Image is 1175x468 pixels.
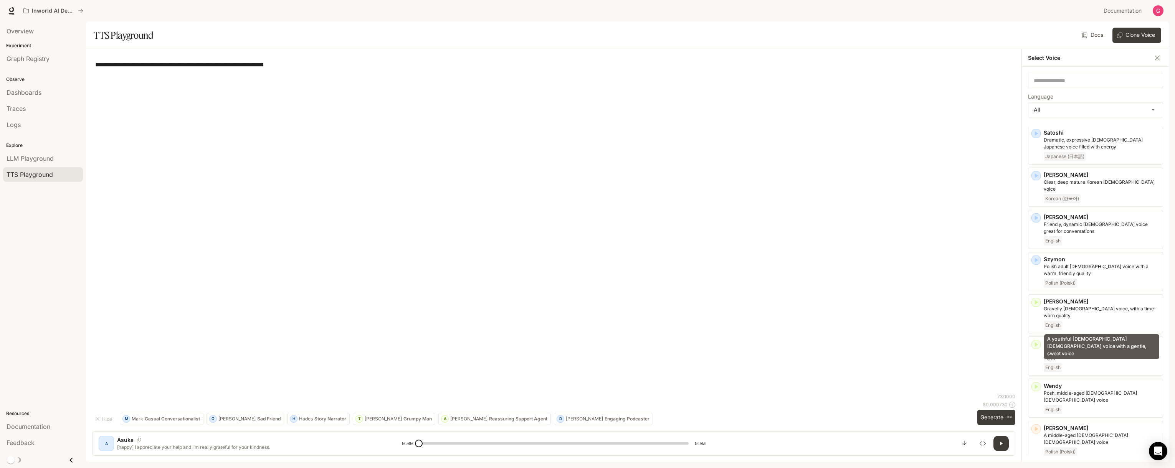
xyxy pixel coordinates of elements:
p: Dramatic, expressive male Japanese voice filled with energy [1044,137,1160,150]
p: Sad Friend [257,417,281,421]
p: Gravelly male voice, with a time-worn quality [1044,305,1160,319]
div: A [441,413,448,425]
p: [PERSON_NAME] [1044,213,1160,221]
p: Posh, middle-aged British female voice [1044,390,1160,404]
p: Reassuring Support Agent [489,417,547,421]
p: [PERSON_NAME] [218,417,256,421]
span: English [1044,321,1062,330]
p: Clear, deep mature Korean male voice [1044,179,1160,193]
span: Documentation [1104,6,1142,16]
p: Engaging Podcaster [605,417,649,421]
span: English [1044,363,1062,372]
p: $ 0.000730 [983,401,1008,408]
button: T[PERSON_NAME]Grumpy Man [353,413,435,425]
button: D[PERSON_NAME]Engaging Podcaster [554,413,653,425]
div: T [356,413,363,425]
button: Generate⌘⏎ [977,410,1015,425]
h1: TTS Playground [94,28,153,43]
p: Inworld AI Demos [32,8,75,14]
div: A [100,437,112,450]
button: Inspect [975,436,990,451]
span: 0:00 [402,440,413,447]
button: MMarkCasual Conversationalist [120,413,203,425]
p: Satoshi [1044,129,1160,137]
button: A[PERSON_NAME]Reassuring Support Agent [438,413,551,425]
button: All workspaces [20,3,87,18]
div: All [1028,102,1163,117]
p: Friendly, dynamic male voice great for conversations [1044,221,1160,235]
p: [happy] I appreciate your help and I’m really grateful for your kindness. [117,444,383,450]
p: Casual Conversationalist [145,417,200,421]
p: 73 / 1000 [997,393,1015,400]
p: Wendy [1044,382,1160,390]
p: Asuka [117,436,134,444]
button: HHadesStory Narrator [287,413,350,425]
div: H [290,413,297,425]
p: Language [1028,94,1053,99]
p: Grumpy Man [403,417,432,421]
p: [PERSON_NAME] [566,417,603,421]
p: Story Narrator [314,417,346,421]
button: O[PERSON_NAME]Sad Friend [207,413,284,425]
p: ⌘⏎ [1006,415,1012,420]
button: Hide [92,413,117,425]
div: Open Intercom Messenger [1149,442,1167,460]
span: Polish (Polski) [1044,278,1077,288]
p: [PERSON_NAME] [365,417,402,421]
p: Mark [132,417,143,421]
p: [PERSON_NAME] [1044,298,1160,305]
span: Polish (Polski) [1044,447,1077,456]
div: A youthful [DEMOGRAPHIC_DATA] [DEMOGRAPHIC_DATA] voice with a gentle, sweet voice [1044,334,1159,359]
p: A middle-aged Polish male voice [1044,432,1160,446]
span: English [1044,405,1062,414]
p: [PERSON_NAME] [1044,171,1160,179]
span: English [1044,236,1062,246]
p: Szymon [1044,255,1160,263]
a: Documentation [1101,3,1147,18]
p: [PERSON_NAME] [450,417,488,421]
button: Clone Voice [1112,28,1161,43]
div: O [210,413,216,425]
p: Polish adult male voice with a warm, friendly quality [1044,263,1160,277]
span: Japanese (日本語) [1044,152,1086,161]
button: User avatar [1150,3,1166,18]
img: User avatar [1153,5,1163,16]
a: Docs [1081,28,1106,43]
p: [PERSON_NAME] [1044,424,1160,432]
div: M [123,413,130,425]
p: Hades [299,417,313,421]
button: Download audio [957,436,972,451]
button: Copy Voice ID [134,438,144,442]
span: 0:03 [695,440,706,447]
span: Korean (한국어) [1044,194,1081,203]
div: D [557,413,564,425]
